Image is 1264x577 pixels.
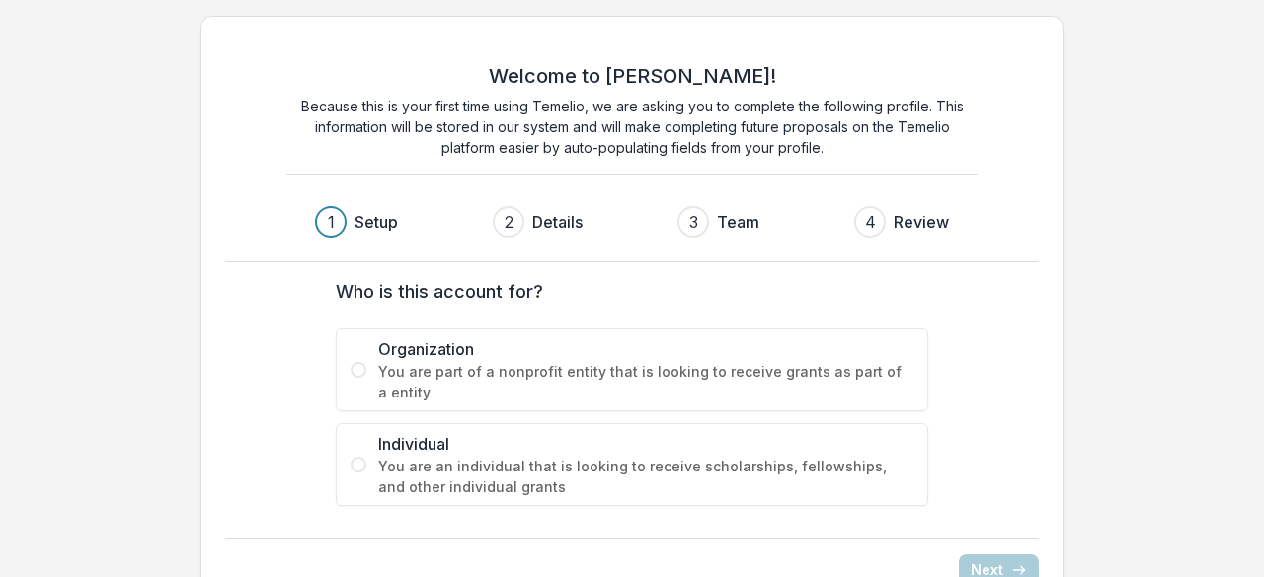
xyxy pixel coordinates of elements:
h3: Team [717,210,759,234]
div: 1 [328,210,335,234]
h2: Welcome to [PERSON_NAME]! [489,64,776,88]
div: 4 [865,210,876,234]
div: 2 [505,210,513,234]
p: Because this is your first time using Temelio, we are asking you to complete the following profil... [286,96,978,158]
label: Who is this account for? [336,278,916,305]
div: 3 [689,210,698,234]
h3: Review [894,210,949,234]
h3: Details [532,210,583,234]
div: Progress [315,206,949,238]
span: Organization [378,337,913,361]
span: You are an individual that is looking to receive scholarships, fellowships, and other individual ... [378,456,913,497]
span: You are part of a nonprofit entity that is looking to receive grants as part of a entity [378,361,913,402]
span: Individual [378,432,913,456]
h3: Setup [355,210,398,234]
